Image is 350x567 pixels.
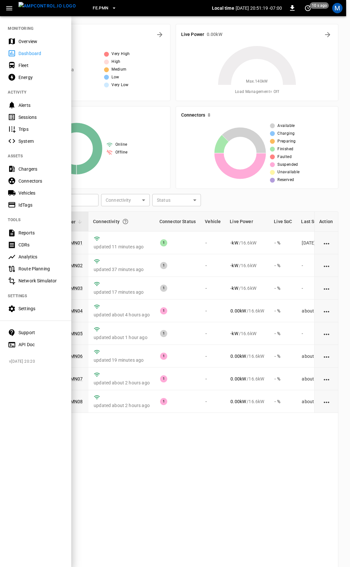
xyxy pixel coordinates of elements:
div: Vehicles [18,190,64,196]
div: Support [18,329,64,336]
div: Energy [18,74,64,81]
div: Reports [18,230,64,236]
div: IdTags [18,202,64,208]
div: CDRs [18,242,64,248]
div: Dashboard [18,50,64,57]
div: Route Planning [18,266,64,272]
div: Alerts [18,102,64,108]
div: profile-icon [332,3,343,13]
img: ampcontrol.io logo [18,2,76,10]
div: Connectors [18,178,64,184]
div: Analytics [18,254,64,260]
div: Trips [18,126,64,132]
div: System [18,138,64,144]
span: v [DATE] 20:20 [9,358,66,365]
p: [DATE] 20:51:19 -07:00 [236,5,282,11]
p: Local time [212,5,234,11]
span: 10 s ago [310,2,329,9]
span: FE.PMN [93,5,108,12]
div: Network Simulator [18,278,64,284]
div: Fleet [18,62,64,69]
button: set refresh interval [303,3,313,13]
div: Settings [18,305,64,312]
div: API Doc [18,341,64,348]
div: Sessions [18,114,64,120]
div: Chargers [18,166,64,172]
div: Overview [18,38,64,45]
